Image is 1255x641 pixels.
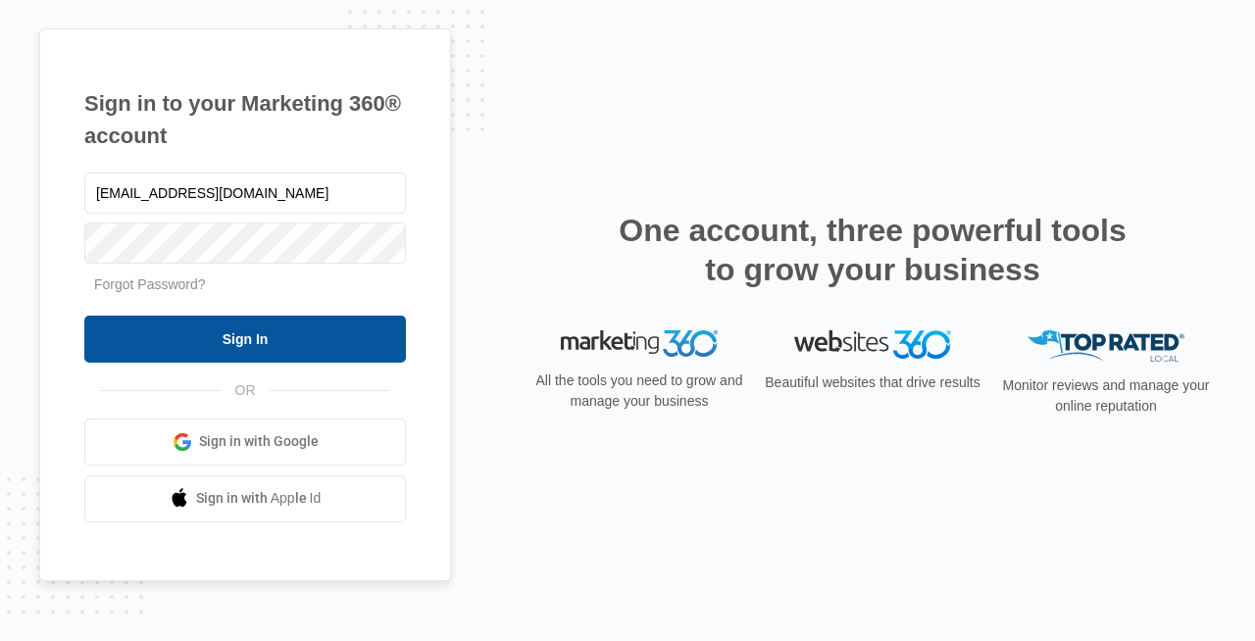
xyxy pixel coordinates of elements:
input: Sign In [84,316,406,363]
span: Sign in with Google [199,431,319,452]
p: All the tools you need to grow and manage your business [529,370,749,412]
h1: Sign in to your Marketing 360® account [84,87,406,152]
p: Beautiful websites that drive results [763,372,982,393]
h2: One account, three powerful tools to grow your business [613,211,1132,289]
input: Email [84,173,406,214]
a: Forgot Password? [94,276,206,292]
a: Sign in with Google [84,419,406,466]
span: OR [222,380,270,401]
img: Websites 360 [794,330,951,359]
img: Marketing 360 [561,330,718,358]
span: Sign in with Apple Id [196,488,322,509]
a: Sign in with Apple Id [84,475,406,522]
img: Top Rated Local [1028,330,1184,363]
p: Monitor reviews and manage your online reputation [996,375,1216,417]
